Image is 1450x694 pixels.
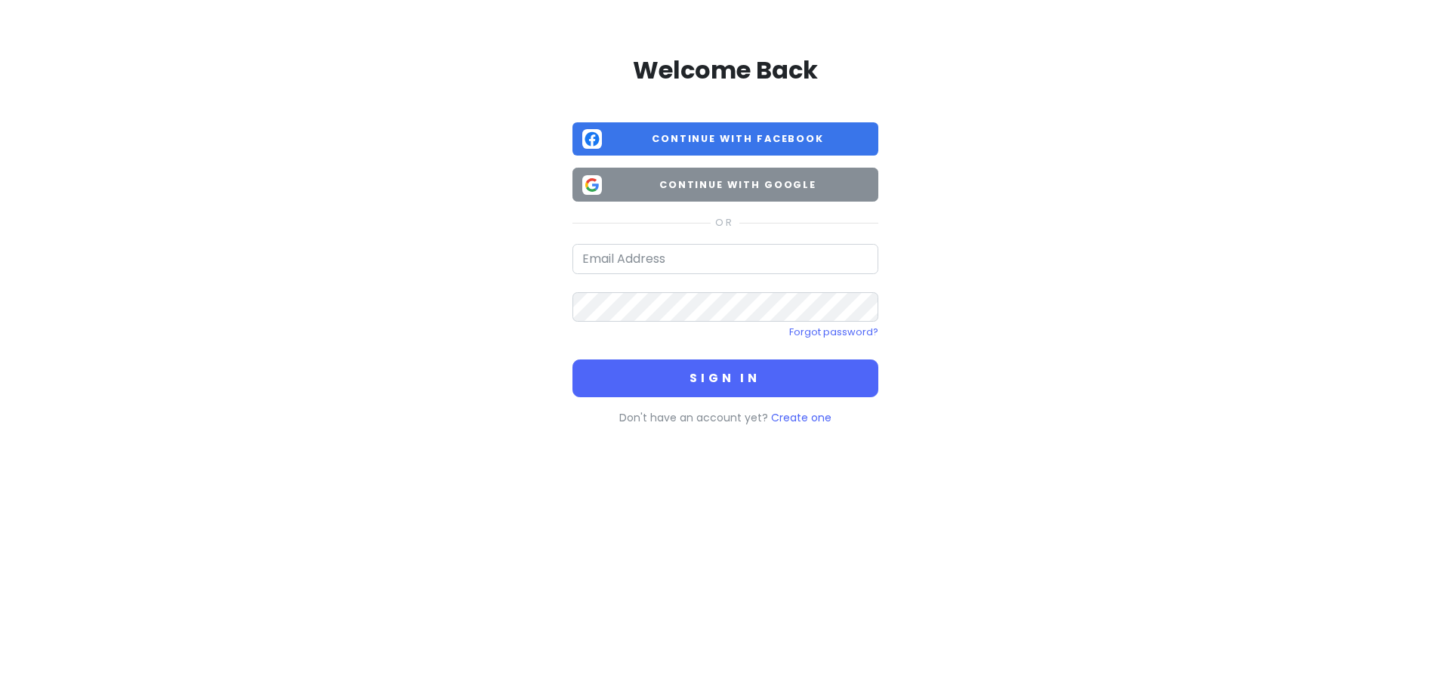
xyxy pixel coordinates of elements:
[572,54,878,86] h2: Welcome Back
[582,175,602,195] img: Google logo
[771,410,831,425] a: Create one
[608,177,868,193] span: Continue with Google
[572,244,878,274] input: Email Address
[608,131,868,147] span: Continue with Facebook
[582,129,602,149] img: Facebook logo
[789,325,878,338] a: Forgot password?
[572,168,878,202] button: Continue with Google
[572,122,878,156] button: Continue with Facebook
[572,359,878,397] button: Sign in
[572,409,878,426] p: Don't have an account yet?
